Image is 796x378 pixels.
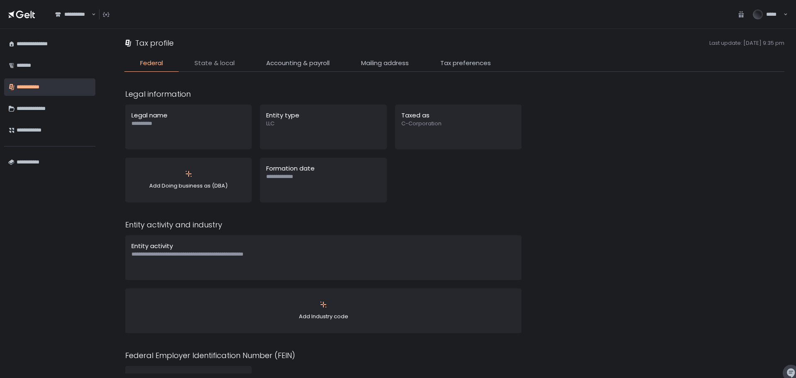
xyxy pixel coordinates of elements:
[266,120,380,127] span: LLC
[50,6,96,23] div: Search for option
[125,158,252,202] button: Add Doing business as (DBA)
[125,219,522,230] div: Entity activity and industry
[266,59,330,68] span: Accounting & payroll
[125,350,522,361] div: Federal Employer Identification Number (FEIN)
[440,59,491,68] span: Tax preferences
[266,111,299,119] span: Entity type
[90,10,91,19] input: Search for option
[194,59,235,68] span: State & local
[266,164,315,173] span: Formation date
[260,105,386,149] button: Entity typeLLC
[125,88,522,100] div: Legal information
[135,37,174,49] h1: Tax profile
[177,39,784,47] span: Last update: [DATE] 9:35 pm
[401,120,515,127] span: C-Corporation
[131,164,245,196] div: Add Doing business as (DBA)
[125,288,522,333] button: Add Industry code
[395,105,522,149] button: Taxed asC-Corporation
[140,59,163,68] span: Federal
[131,111,167,119] span: Legal name
[401,111,430,119] span: Taxed as
[361,59,409,68] span: Mailing address
[131,295,515,327] div: Add Industry code
[131,241,173,250] span: Entity activity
